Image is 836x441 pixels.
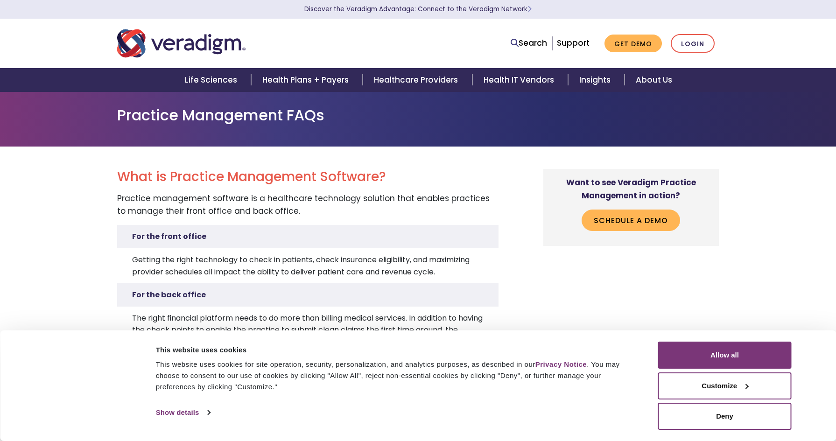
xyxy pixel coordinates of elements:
[117,283,499,307] th: For the back office
[251,68,363,92] a: Health Plans + Payers
[535,360,587,368] a: Privacy Notice
[604,35,662,53] a: Get Demo
[304,5,532,14] a: Discover the Veradigm Advantage: Connect to the Veradigm NetworkLearn More
[156,406,210,420] a: Show details
[625,68,683,92] a: About Us
[511,37,547,49] a: Search
[557,37,590,49] a: Support
[156,359,637,392] div: This website uses cookies for site operation, security, personalization, and analytics purposes, ...
[363,68,472,92] a: Healthcare Providers
[658,403,792,430] button: Deny
[658,372,792,399] button: Customize
[117,307,499,365] td: The right financial platform needs to do more than billing medical services. In addition to havin...
[568,68,625,92] a: Insights
[671,34,715,53] a: Login
[117,106,719,124] h1: Practice Management FAQs
[117,248,499,283] td: Getting the right technology to check in patients, check insurance eligibility, and maximizing pr...
[117,28,246,59] img: Veradigm logo
[174,68,251,92] a: Life Sciences
[156,344,637,356] div: This website uses cookies
[117,192,499,217] p: Practice management software is a healthcare technology solution that enables practices to manage...
[117,225,499,248] th: For the front office
[658,342,792,369] button: Allow all
[566,177,696,201] strong: Want to see Veradigm Practice Management in action?
[582,210,680,231] a: Schedule a Demo
[117,169,499,185] h2: What is Practice Management Software?
[527,5,532,14] span: Learn More
[472,68,568,92] a: Health IT Vendors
